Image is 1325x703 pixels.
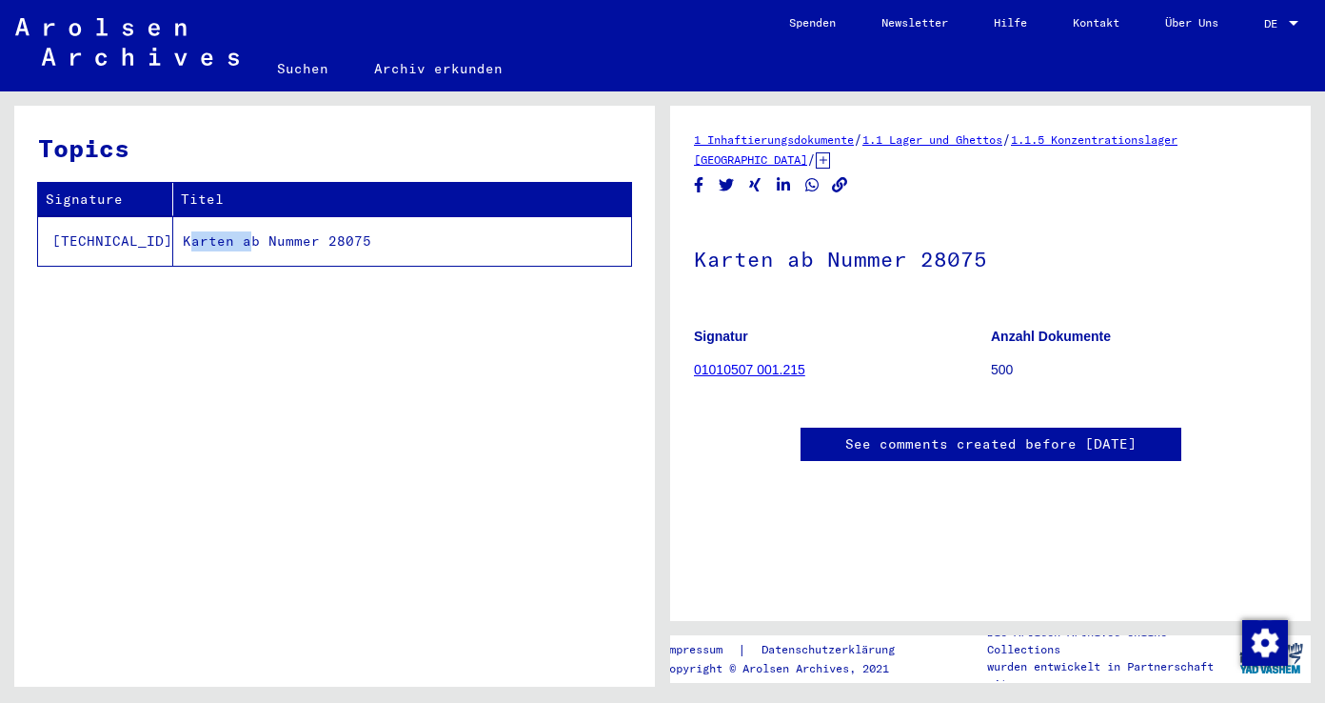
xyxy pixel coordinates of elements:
[745,173,765,197] button: Share on Xing
[15,18,239,66] img: Arolsen_neg.svg
[694,362,805,377] a: 01010507 001.215
[1264,17,1285,30] span: DE
[802,173,822,197] button: Share on WhatsApp
[694,215,1287,299] h1: Karten ab Nummer 28075
[38,183,173,216] th: Signature
[987,624,1231,658] p: Die Arolsen Archives Online-Collections
[854,131,862,148] span: /
[173,216,631,266] td: Karten ab Nummer 28075
[254,46,351,91] a: Suchen
[1241,619,1287,665] div: Zustimmung ändern
[662,640,738,660] a: Impressum
[807,151,816,168] span: /
[717,173,737,197] button: Share on Twitter
[351,46,525,91] a: Archiv erkunden
[746,640,918,660] a: Datenschutzerklärung
[991,329,1111,344] b: Anzahl Dokumente
[173,183,631,216] th: Titel
[862,132,1002,147] a: 1.1 Lager und Ghettos
[662,640,918,660] div: |
[662,660,918,677] p: Copyright © Arolsen Archives, 2021
[774,173,794,197] button: Share on LinkedIn
[991,360,1287,380] p: 500
[987,658,1231,693] p: wurden entwickelt in Partnerschaft mit
[1236,634,1307,682] img: yv_logo.png
[689,173,709,197] button: Share on Facebook
[1242,620,1288,666] img: Zustimmung ändern
[694,329,748,344] b: Signatur
[830,173,850,197] button: Copy link
[1002,131,1011,148] span: /
[694,132,854,147] a: 1 Inhaftierungsdokumente
[845,434,1137,454] a: See comments created before [DATE]
[38,130,630,167] h3: Topics
[38,216,173,266] td: [TECHNICAL_ID]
